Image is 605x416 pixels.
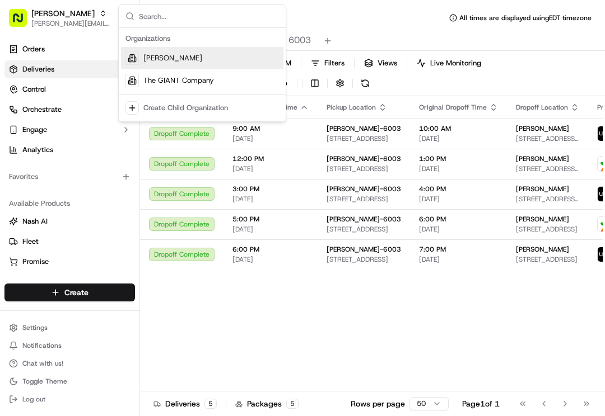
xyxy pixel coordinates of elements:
[286,399,299,409] div: 5
[327,245,401,254] span: [PERSON_NAME]-6003
[22,84,46,94] span: Control
[516,195,579,204] span: [STREET_ADDRESS][PERSON_NAME]
[232,164,309,173] span: [DATE]
[190,110,204,124] button: Start new chat
[462,398,500,409] div: Page 1 of 1
[359,55,402,71] button: Views
[9,257,131,267] a: Promise
[22,44,45,54] span: Orders
[516,154,569,163] span: [PERSON_NAME]
[419,134,498,143] span: [DATE]
[327,215,401,224] span: [PERSON_NAME]-6003
[419,103,487,112] span: Original Dropoff Time
[22,125,47,135] span: Engage
[4,212,135,230] button: Nash AI
[327,103,376,112] span: Pickup Location
[4,168,135,186] div: Favorites
[4,101,135,119] button: Orchestrate
[419,225,498,234] span: [DATE]
[232,195,309,204] span: [DATE]
[516,164,579,173] span: [STREET_ADDRESS][PERSON_NAME]
[7,158,90,178] a: 📗Knowledge Base
[38,118,142,127] div: We're available if you need us!
[419,245,498,254] span: 7:00 PM
[516,255,579,264] span: [STREET_ADDRESS]
[327,225,401,234] span: [STREET_ADDRESS]
[235,398,299,409] div: Packages
[232,154,309,163] span: 12:00 PM
[22,257,49,267] span: Promise
[111,190,136,198] span: Pylon
[516,225,579,234] span: [STREET_ADDRESS]
[4,356,135,371] button: Chat with us!
[64,287,89,298] span: Create
[22,377,67,386] span: Toggle Theme
[419,255,498,264] span: [DATE]
[79,189,136,198] a: Powered byPylon
[22,237,39,247] span: Fleet
[106,162,180,173] span: API Documentation
[22,145,53,155] span: Analytics
[4,4,116,31] button: [PERSON_NAME][PERSON_NAME][EMAIL_ADDRESS][PERSON_NAME][DOMAIN_NAME]
[22,105,62,115] span: Orchestrate
[9,216,131,226] a: Nash AI
[119,28,286,121] div: Suggestions
[430,58,481,68] span: Live Monitoring
[327,124,401,133] span: [PERSON_NAME]-6003
[232,215,309,224] span: 5:00 PM
[11,11,34,34] img: Nash
[4,141,135,159] a: Analytics
[153,398,217,409] div: Deliveries
[327,255,401,264] span: [STREET_ADDRESS]
[22,64,54,74] span: Deliveries
[9,237,131,247] a: Fleet
[22,216,48,226] span: Nash AI
[31,8,95,19] button: [PERSON_NAME]
[139,5,279,27] input: Search...
[38,107,184,118] div: Start new chat
[232,245,309,254] span: 6:00 PM
[11,107,31,127] img: 1736555255976-a54dd68f-1ca7-489b-9aae-adbdc363a1c4
[11,163,20,172] div: 📗
[351,398,405,409] p: Rows per page
[232,134,309,143] span: [DATE]
[29,72,202,84] input: Got a question? Start typing here...
[327,185,401,193] span: [PERSON_NAME]-6003
[204,399,217,409] div: 5
[22,162,86,173] span: Knowledge Base
[90,158,184,178] a: 💻API Documentation
[11,45,204,63] p: Welcome 👋
[327,164,401,173] span: [STREET_ADDRESS]
[121,30,283,47] div: Organizations
[324,58,345,68] span: Filters
[4,233,135,250] button: Fleet
[232,255,309,264] span: [DATE]
[4,320,135,335] button: Settings
[288,34,311,47] span: 6003
[22,359,63,368] span: Chat with us!
[419,154,498,163] span: 1:00 PM
[516,245,569,254] span: [PERSON_NAME]
[4,374,135,389] button: Toggle Theme
[4,40,135,58] a: Orders
[31,19,111,28] button: [PERSON_NAME][EMAIL_ADDRESS][PERSON_NAME][DOMAIN_NAME]
[143,75,214,86] span: The GIANT Company
[4,283,135,301] button: Create
[419,164,498,173] span: [DATE]
[516,134,579,143] span: [STREET_ADDRESS][PERSON_NAME]
[22,341,62,350] span: Notifications
[4,60,135,78] a: Deliveries
[516,124,569,133] span: [PERSON_NAME]
[232,124,309,133] span: 9:00 AM
[4,253,135,271] button: Promise
[4,338,135,353] button: Notifications
[419,215,498,224] span: 6:00 PM
[4,121,135,139] button: Engage
[143,53,202,63] span: [PERSON_NAME]
[232,225,309,234] span: [DATE]
[412,55,486,71] button: Live Monitoring
[22,395,45,404] span: Log out
[419,124,498,133] span: 10:00 AM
